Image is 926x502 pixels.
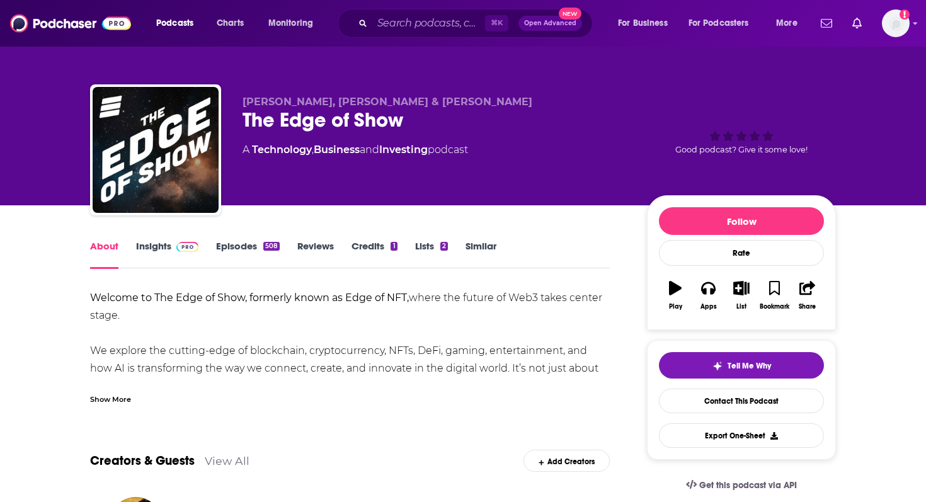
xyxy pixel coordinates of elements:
[523,450,610,472] div: Add Creators
[147,13,210,33] button: open menu
[260,13,329,33] button: open menu
[776,14,797,32] span: More
[209,13,251,33] a: Charts
[485,15,508,31] span: ⌘ K
[136,240,198,269] a: InsightsPodchaser Pro
[440,242,448,251] div: 2
[379,144,428,156] a: Investing
[882,9,910,37] button: Show profile menu
[900,9,910,20] svg: Add a profile image
[559,8,581,20] span: New
[816,13,837,34] a: Show notifications dropdown
[391,242,397,251] div: 1
[659,352,824,379] button: tell me why sparkleTell Me Why
[466,240,496,269] a: Similar
[156,14,193,32] span: Podcasts
[767,13,813,33] button: open menu
[882,9,910,37] img: User Profile
[243,96,532,108] span: [PERSON_NAME], [PERSON_NAME] & [PERSON_NAME]
[791,273,824,318] button: Share
[243,142,468,157] div: A podcast
[524,20,576,26] span: Open Advanced
[712,361,723,371] img: tell me why sparkle
[10,11,131,35] img: Podchaser - Follow, Share and Rate Podcasts
[675,145,808,154] span: Good podcast? Give it some love!
[700,303,717,311] div: Apps
[758,273,791,318] button: Bookmark
[216,240,280,269] a: Episodes508
[680,13,767,33] button: open menu
[882,9,910,37] span: Logged in as WachsmanSG
[93,87,219,213] img: The Edge of Show
[217,14,244,32] span: Charts
[352,240,397,269] a: Credits1
[669,303,682,311] div: Play
[297,240,334,269] a: Reviews
[728,361,771,371] span: Tell Me Why
[659,207,824,235] button: Follow
[692,273,724,318] button: Apps
[518,16,582,31] button: Open AdvancedNew
[263,242,280,251] div: 508
[676,470,807,501] a: Get this podcast via API
[760,303,789,311] div: Bookmark
[659,240,824,266] div: Rate
[618,14,668,32] span: For Business
[312,144,314,156] span: ,
[415,240,448,269] a: Lists2
[736,303,746,311] div: List
[647,96,836,174] div: Good podcast? Give it some love!
[252,144,312,156] a: Technology
[90,292,409,304] strong: Welcome to The Edge of Show, formerly known as Edge of NFT,
[350,9,605,38] div: Search podcasts, credits, & more...
[90,240,118,269] a: About
[90,453,195,469] a: Creators & Guests
[205,454,249,467] a: View All
[689,14,749,32] span: For Podcasters
[360,144,379,156] span: and
[176,242,198,252] img: Podchaser Pro
[725,273,758,318] button: List
[314,144,360,156] a: Business
[372,13,485,33] input: Search podcasts, credits, & more...
[268,14,313,32] span: Monitoring
[699,480,797,491] span: Get this podcast via API
[659,273,692,318] button: Play
[659,389,824,413] a: Contact This Podcast
[847,13,867,34] a: Show notifications dropdown
[659,423,824,448] button: Export One-Sheet
[799,303,816,311] div: Share
[609,13,683,33] button: open menu
[90,345,598,409] span: We explore the cutting-edge of blockchain, cryptocurrency, NFTs, DeFi, gaming, entertainment, and...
